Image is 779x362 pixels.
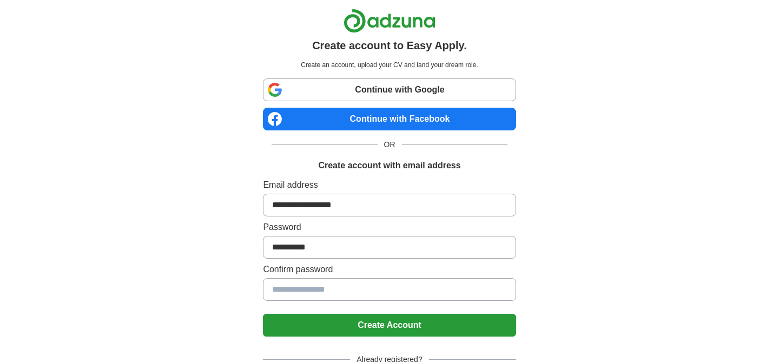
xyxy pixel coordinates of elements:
[265,60,513,70] p: Create an account, upload your CV and land your dream role.
[263,78,516,101] a: Continue with Google
[263,179,516,192] label: Email address
[263,221,516,234] label: Password
[344,9,435,33] img: Adzuna logo
[378,139,402,150] span: OR
[263,263,516,276] label: Confirm password
[263,108,516,130] a: Continue with Facebook
[312,37,467,54] h1: Create account to Easy Apply.
[263,314,516,337] button: Create Account
[318,159,460,172] h1: Create account with email address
